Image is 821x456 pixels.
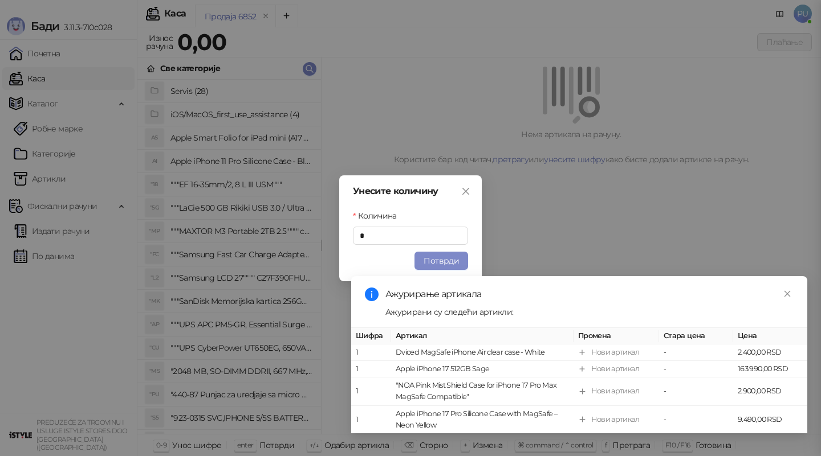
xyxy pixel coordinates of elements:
td: - [659,344,733,361]
td: - [659,378,733,406]
td: 1 [351,344,391,361]
td: - [659,406,733,434]
span: close [461,187,470,196]
div: Ажурирани су следећи артикли: [385,306,794,318]
td: 1 [351,378,391,406]
span: Close [457,187,475,196]
td: 2.400,00 RSD [733,344,807,361]
button: Close [457,182,475,200]
th: Артикал [391,328,574,344]
input: Количина [353,227,468,244]
td: Apple iPhone 17 512GB Sage [391,361,574,377]
td: 1 [351,406,391,434]
button: Потврди [414,252,468,270]
td: - [659,361,733,377]
th: Промена [574,328,659,344]
td: 9.490,00 RSD [733,406,807,434]
th: Цена [733,328,807,344]
td: 2.900,00 RSD [733,378,807,406]
div: Нови артикал [591,414,639,425]
th: Стара цена [659,328,733,344]
div: Унесите количину [353,187,468,196]
div: Нови артикал [591,347,639,358]
label: Количина [353,209,404,222]
a: Close [781,287,794,300]
div: Ажурирање артикала [385,287,794,301]
th: Шифра [351,328,391,344]
td: Apple iPhone 17 Pro Silicone Case with MagSafe – Neon Yellow [391,406,574,434]
td: 1 [351,361,391,377]
div: Нови артикал [591,363,639,375]
div: Нови артикал [591,386,639,397]
td: Dviced MagSafe iPhone Air clear case - White [391,344,574,361]
td: 163.990,00 RSD [733,361,807,377]
span: close [783,290,791,298]
span: info-circle [365,287,379,301]
td: "NOA Pink Mist Shield Case for iPhone 17 Pro Max MagSafe Compatible" [391,378,574,406]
